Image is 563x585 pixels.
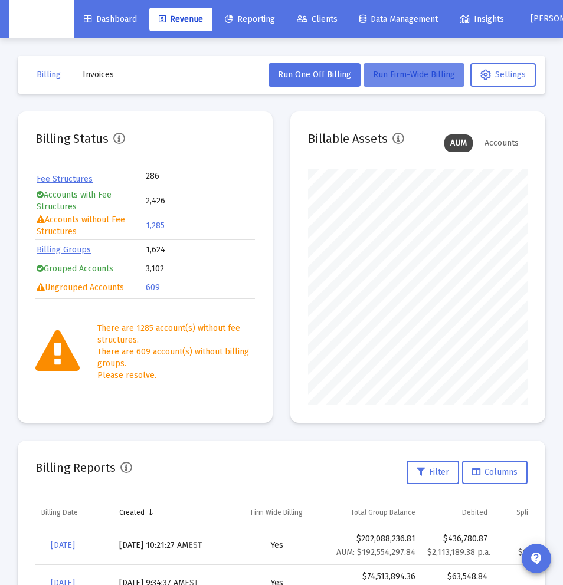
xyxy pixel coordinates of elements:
[146,189,254,213] td: 2,426
[444,134,473,152] div: AUM
[146,170,200,182] td: 286
[35,129,109,148] h2: Billing Status
[37,70,61,80] span: Billing
[37,214,145,238] td: Accounts without Fee Structures
[149,8,212,31] a: Revenue
[462,461,528,484] button: Columns
[325,498,421,527] td: Column Total Group Balance
[18,8,66,31] img: Dashboard
[407,461,459,484] button: Filter
[373,70,455,80] span: Run Firm-Wide Billing
[41,508,78,517] div: Billing Date
[146,221,165,231] a: 1,285
[97,370,255,382] div: Please resolve.
[37,245,91,255] a: Billing Groups
[351,508,415,517] div: Total Group Balance
[297,14,338,24] span: Clients
[146,241,254,259] td: 1,624
[529,551,544,566] mat-icon: contact_support
[479,134,525,152] div: Accounts
[350,8,447,31] a: Data Management
[146,282,160,292] a: 609
[37,279,145,297] td: Ungrouped Accounts
[51,540,75,550] span: [DATE]
[493,498,560,527] td: Column Split Payout
[37,189,145,213] td: Accounts with Fee Structures
[427,533,487,545] div: $436,780.87
[462,508,487,517] div: Debited
[421,498,493,527] td: Column Debited
[499,533,554,558] div: $0.00
[480,70,526,80] span: Settings
[251,508,303,517] div: Firm Wide Billing
[518,547,554,557] small: $0.00 p.a.
[450,8,513,31] a: Insights
[146,260,254,278] td: 3,102
[41,534,84,557] a: [DATE]
[308,129,388,148] h2: Billable Assets
[269,63,361,87] button: Run One Off Billing
[516,508,554,517] div: Split Payout
[215,8,284,31] a: Reporting
[460,14,504,24] span: Insights
[97,323,255,346] div: There are 1285 account(s) without fee structures.
[119,540,224,551] div: [DATE] 10:21:27 AM
[35,498,113,527] td: Column Billing Date
[83,70,114,80] span: Invoices
[119,508,145,517] div: Created
[516,7,554,31] button: [PERSON_NAME]
[113,498,230,527] td: Column Created
[330,533,415,558] div: $202,088,236.81
[188,540,202,550] small: EST
[472,467,518,477] span: Columns
[427,547,490,557] small: $2,113,189.38 p.a.
[417,467,449,477] span: Filter
[97,346,255,370] div: There are 609 account(s) without billing groups.
[287,8,347,31] a: Clients
[27,63,70,87] button: Billing
[74,8,146,31] a: Dashboard
[364,63,464,87] button: Run Firm-Wide Billing
[470,63,536,87] button: Settings
[336,547,415,557] small: AUM: $192,554,297.84
[230,498,325,527] td: Column Firm Wide Billing
[235,540,319,551] div: Yes
[225,14,275,24] span: Reporting
[35,458,116,477] h2: Billing Reports
[159,14,203,24] span: Revenue
[37,260,145,278] td: Grouped Accounts
[37,174,93,184] a: Fee Structures
[73,63,123,87] button: Invoices
[278,70,351,80] span: Run One Off Billing
[359,14,438,24] span: Data Management
[427,571,487,583] div: $63,548.84
[84,14,137,24] span: Dashboard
